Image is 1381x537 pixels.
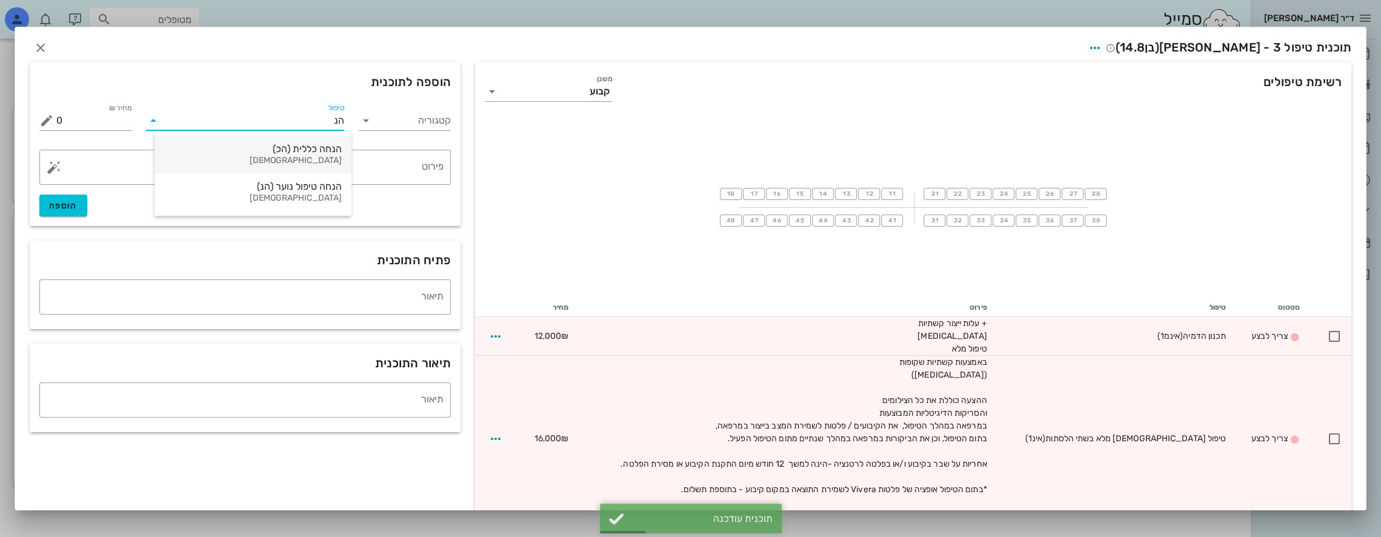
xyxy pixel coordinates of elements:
span: 16,000₪ [534,433,568,444]
th: מחיר [520,298,578,317]
span: באמצעות קשתיות שקופות ([MEDICAL_DATA]) ההצעה כוללת את כל הצילומים והסריקות הדיגיטליות המבוצעות במ... [621,357,987,520]
span: צריך לבצע [1251,331,1288,341]
span: 44 [818,217,828,224]
span: 11 [887,190,897,198]
span: הוספה [49,201,78,211]
span: 45 [795,217,805,224]
div: הוספה לתוכנית [30,62,461,101]
button: 47 [743,215,765,227]
div: פתיח התוכנית [30,241,461,279]
label: טיפול [328,104,344,113]
th: פירוט [578,298,996,317]
span: 32 [953,217,962,224]
button: 27 [1062,188,1083,200]
button: 18 [720,188,742,200]
button: 44 [812,215,834,227]
label: מחיר ₪ [108,104,131,113]
button: 21 [923,188,945,200]
div: תיאור התוכנית [30,344,461,382]
span: 13 [841,190,851,198]
button: 34 [993,215,1014,227]
span: 31 [930,217,939,224]
span: 48 [725,217,736,224]
span: 36 [1045,217,1054,224]
span: 15 [795,190,805,198]
button: 17 [743,188,765,200]
button: 43 [835,215,857,227]
button: 22 [947,188,968,200]
span: 22 [953,190,962,198]
span: 37 [1068,217,1077,224]
span: 27 [1068,190,1077,198]
span: 14 [818,190,828,198]
div: הנחה כללית (הכ) [164,143,342,155]
th: טיפול [997,298,1236,317]
div: הנחה טיפול נוער (הנ) [164,181,342,192]
div: תכנון הדמיה [1007,330,1226,342]
button: 37 [1062,215,1083,227]
button: 31 [923,215,945,227]
button: 36 [1039,215,1060,227]
button: 35 [1016,215,1037,227]
span: 33 [976,217,985,224]
span: (אינמ1) [1157,331,1183,341]
span: 46 [772,217,782,224]
div: [DEMOGRAPHIC_DATA] [164,156,342,166]
div: טיפול [DEMOGRAPHIC_DATA] מלא בשתי הלסתות [1007,432,1226,445]
span: 25 [1022,190,1031,198]
button: 45 [789,215,811,227]
button: 14 [812,188,834,200]
span: 16 [772,190,782,198]
label: משנן [597,75,612,84]
button: 38 [1085,215,1106,227]
button: 15 [789,188,811,200]
button: 26 [1039,188,1060,200]
button: מחיר ₪ appended action [39,113,54,128]
button: 11 [881,188,903,200]
span: 23 [976,190,985,198]
span: 41 [887,217,897,224]
span: תוכנית טיפול 3 - [PERSON_NAME] [1106,40,1352,55]
span: צריך לבצע [1251,433,1288,444]
span: 35 [1022,217,1031,224]
span: (בן ) [1116,40,1159,55]
th: סטטוס [1236,298,1309,317]
div: משנןקבוע [485,82,612,101]
span: 47 [749,217,759,224]
span: 12,000₪ [534,331,568,341]
button: 25 [1016,188,1037,200]
span: 12 [864,190,874,198]
button: 23 [970,188,991,200]
button: 28 [1085,188,1106,200]
button: 42 [858,215,880,227]
span: 26 [1045,190,1054,198]
button: 32 [947,215,968,227]
span: 34 [999,217,1008,224]
span: 17 [749,190,759,198]
span: 14.8 [1120,40,1145,55]
button: 33 [970,215,991,227]
span: 21 [930,190,939,198]
span: (אינ1) [1025,433,1046,444]
button: 13 [835,188,857,200]
div: תוכנית עודכנה [630,513,773,524]
button: 12 [858,188,880,200]
button: הוספה [39,195,87,216]
div: קבוע [590,86,610,97]
button: 48 [720,215,742,227]
span: 24 [999,190,1008,198]
button: 24 [993,188,1014,200]
button: 16 [766,188,788,200]
span: 42 [864,217,874,224]
span: 38 [1091,217,1100,224]
button: 46 [766,215,788,227]
span: 28 [1091,190,1100,198]
span: 18 [726,190,736,198]
div: [DEMOGRAPHIC_DATA] [164,193,342,204]
span: + עלות ייצור קשתיות [MEDICAL_DATA] טיפול מלא [914,318,987,354]
span: 43 [841,217,851,224]
button: 41 [881,215,903,227]
div: רשימת טיפולים [475,62,1351,116]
